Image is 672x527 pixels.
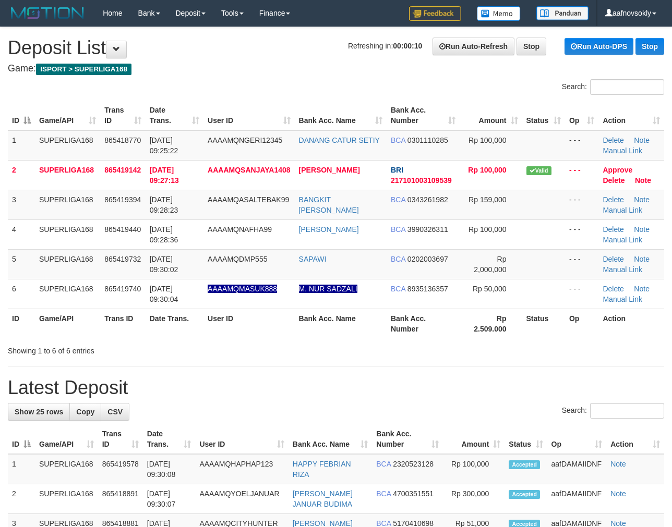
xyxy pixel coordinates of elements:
[443,484,505,514] td: Rp 300,000
[393,42,422,50] strong: 00:00:10
[299,285,357,293] a: M. NUR SADZALI
[565,101,598,130] th: Op: activate to sort column ascending
[634,136,650,144] a: Note
[100,101,146,130] th: Trans ID: activate to sort column ascending
[104,166,141,174] span: 865419142
[393,489,434,498] span: Copy 4700351551 to clipboard
[8,403,70,421] a: Show 25 rows
[391,166,403,174] span: BRI
[203,309,294,338] th: User ID
[393,460,434,468] span: Copy 2320523128 to clipboard
[565,249,598,279] td: - - -
[299,255,327,263] a: SAPAWI
[101,403,129,421] a: CSV
[634,255,650,263] a: Note
[565,279,598,309] td: - - -
[8,279,35,309] td: 6
[8,341,272,356] div: Showing 1 to 6 of 6 entries
[98,484,143,514] td: 865418891
[150,285,178,303] span: [DATE] 09:30:04
[562,403,664,419] label: Search:
[150,166,179,185] span: [DATE] 09:27:13
[8,101,35,130] th: ID: activate to sort column descending
[469,136,506,144] span: Rp 100,000
[565,190,598,219] td: - - -
[474,255,506,274] span: Rp 2,000,000
[8,484,35,514] td: 2
[203,101,294,130] th: User ID: activate to sort column ascending
[143,484,196,514] td: [DATE] 09:30:07
[460,101,522,130] th: Amount: activate to sort column ascending
[603,206,642,214] a: Manual Link
[208,255,267,263] span: AAAAMQDMP555
[603,285,623,293] a: Delete
[8,130,35,161] td: 1
[473,285,507,293] span: Rp 50,000
[8,64,664,74] h4: Game:
[469,195,506,204] span: Rp 159,000
[565,38,633,55] a: Run Auto-DPS
[391,195,405,204] span: BCA
[208,136,282,144] span: AAAAMQNGERI12345
[603,136,623,144] a: Delete
[8,454,35,484] td: 1
[598,309,664,338] th: Action
[76,408,94,416] span: Copy
[348,42,422,50] span: Refreshing in:
[634,195,650,204] a: Note
[407,136,448,144] span: Copy 0301110285 to clipboard
[606,424,664,454] th: Action: activate to sort column ascending
[35,249,100,279] td: SUPERLIGA168
[208,285,277,293] span: Nama rekening ada tanda titik/strip, harap diedit
[143,454,196,484] td: [DATE] 09:30:08
[509,460,540,469] span: Accepted
[146,309,203,338] th: Date Trans.
[387,101,460,130] th: Bank Acc. Number: activate to sort column ascending
[407,285,448,293] span: Copy 8935136357 to clipboard
[603,146,642,155] a: Manual Link
[8,377,664,398] h1: Latest Deposit
[603,176,625,185] a: Delete
[603,195,623,204] a: Delete
[104,285,141,293] span: 865419740
[8,219,35,249] td: 4
[150,195,178,214] span: [DATE] 09:28:23
[433,38,514,55] a: Run Auto-Refresh
[387,309,460,338] th: Bank Acc. Number
[35,219,100,249] td: SUPERLIGA168
[8,190,35,219] td: 3
[522,101,565,130] th: Status: activate to sort column ascending
[590,79,664,95] input: Search:
[603,255,623,263] a: Delete
[468,166,506,174] span: Rp 100,000
[295,309,387,338] th: Bank Acc. Name
[603,225,623,234] a: Delete
[299,136,380,144] a: DANANG CATUR SETIY
[35,190,100,219] td: SUPERLIGA168
[150,136,178,155] span: [DATE] 09:25:22
[100,309,146,338] th: Trans ID
[407,255,448,263] span: Copy 0202003697 to clipboard
[299,166,360,174] a: [PERSON_NAME]
[603,236,642,244] a: Manual Link
[208,166,290,174] span: AAAAMQSANJAYA1408
[8,5,87,21] img: MOTION_logo.png
[35,424,98,454] th: Game/API: activate to sort column ascending
[603,166,632,174] a: Approve
[104,136,141,144] span: 865418770
[146,101,203,130] th: Date Trans.: activate to sort column ascending
[443,424,505,454] th: Amount: activate to sort column ascending
[598,101,664,130] th: Action: activate to sort column ascending
[195,454,288,484] td: AAAAMQHAPHAP123
[69,403,101,421] a: Copy
[391,285,405,293] span: BCA
[150,225,178,244] span: [DATE] 09:28:36
[8,38,664,58] h1: Deposit List
[104,255,141,263] span: 865419732
[293,460,351,479] a: HAPPY FEBRIAN RIZA
[469,225,506,234] span: Rp 100,000
[35,160,100,190] td: SUPERLIGA168
[547,454,607,484] td: aafDAMAIIDNF
[35,130,100,161] td: SUPERLIGA168
[509,490,540,499] span: Accepted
